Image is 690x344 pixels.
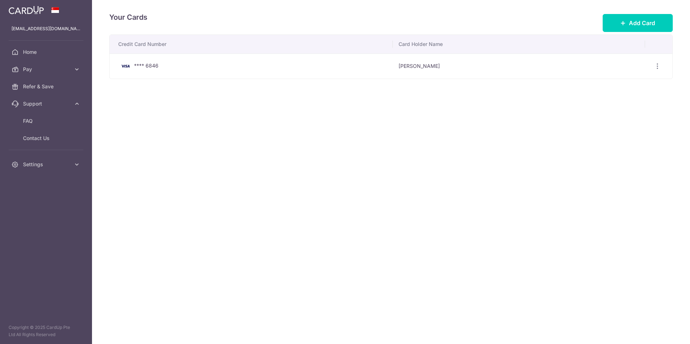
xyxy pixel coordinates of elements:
td: [PERSON_NAME] [393,54,645,79]
span: Add Card [629,19,655,27]
span: FAQ [23,117,70,125]
span: Support [23,100,70,107]
span: Home [23,48,70,56]
span: Refer & Save [23,83,70,90]
th: Credit Card Number [110,35,393,54]
span: Contact Us [23,135,70,142]
button: Add Card [603,14,673,32]
img: CardUp [9,6,44,14]
p: [EMAIL_ADDRESS][DOMAIN_NAME] [11,25,80,32]
th: Card Holder Name [393,35,645,54]
h4: Your Cards [109,11,147,23]
span: Settings [23,161,70,168]
span: Pay [23,66,70,73]
img: Bank Card [118,62,133,70]
iframe: Opens a widget where you can find more information [644,322,683,340]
